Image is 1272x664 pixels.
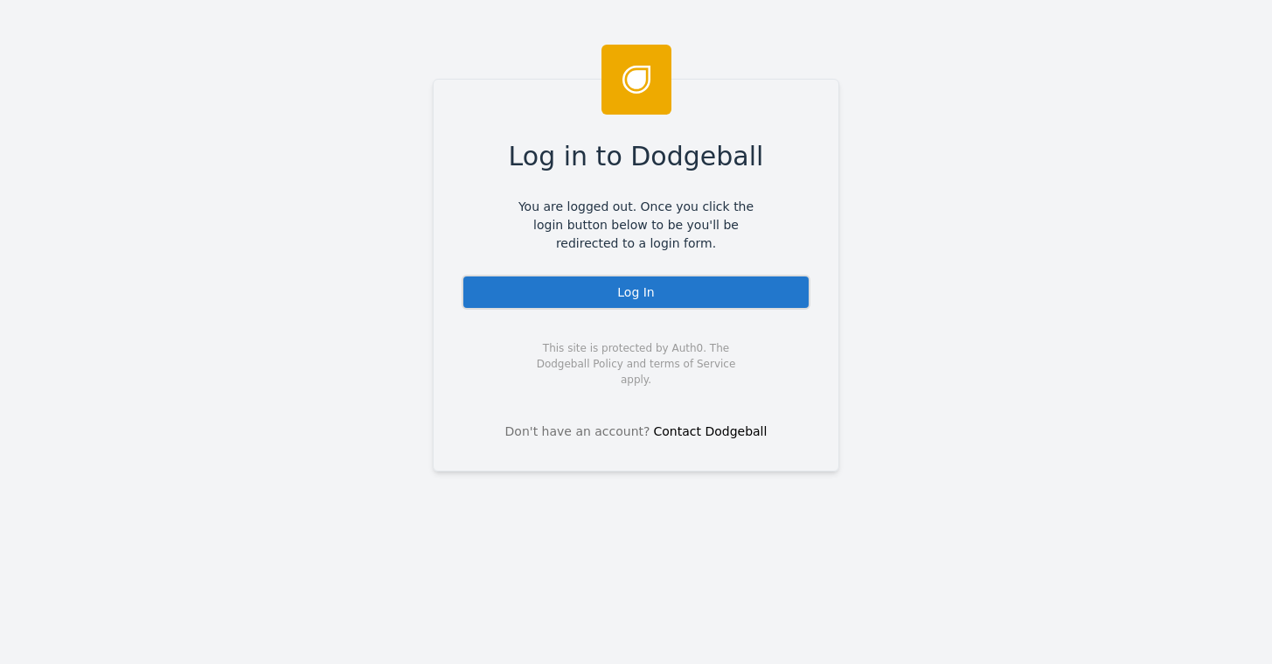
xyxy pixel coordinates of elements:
[521,340,751,388] span: This site is protected by Auth0. The Dodgeball Policy and terms of Service apply.
[505,423,650,441] span: Don't have an account?
[505,198,767,253] span: You are logged out. Once you click the login button below to be you'll be redirected to a login f...
[654,424,768,438] a: Contact Dodgeball
[462,275,810,310] div: Log In
[509,136,764,176] span: Log in to Dodgeball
